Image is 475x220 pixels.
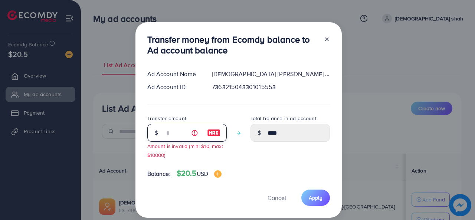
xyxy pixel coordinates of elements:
span: Balance: [147,170,171,178]
h4: $20.5 [177,169,222,178]
div: Ad Account Name [141,70,206,78]
div: Ad Account ID [141,83,206,91]
h3: Transfer money from Ecomdy balance to Ad account balance [147,34,318,56]
img: image [214,170,222,178]
div: 7363215043301015553 [206,83,335,91]
span: Cancel [268,194,286,202]
img: image [207,128,220,137]
button: Apply [301,190,330,206]
small: Amount is invalid (min: $10, max: $10000) [147,142,223,158]
button: Cancel [258,190,295,206]
div: [DEMOGRAPHIC_DATA] [PERSON_NAME] ad [206,70,335,78]
span: USD [197,170,208,178]
label: Total balance in ad account [250,115,317,122]
span: Apply [309,194,322,201]
label: Transfer amount [147,115,186,122]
